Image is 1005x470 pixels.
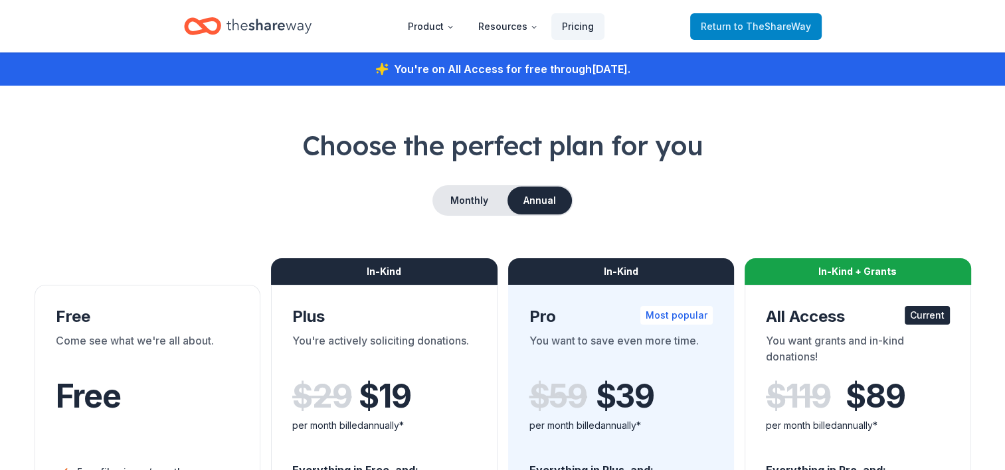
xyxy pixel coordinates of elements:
[56,333,240,370] div: Come see what we're all about.
[32,127,973,164] h1: Choose the perfect plan for you
[56,376,121,416] span: Free
[292,333,476,370] div: You're actively soliciting donations.
[734,21,811,32] span: to TheShareWay
[359,378,411,415] span: $ 19
[184,11,312,42] a: Home
[766,418,950,433] div: per month billed annually*
[745,258,971,285] div: In-Kind + Grants
[56,306,240,327] div: Free
[766,333,950,370] div: You want grants and in-kind donations!
[690,13,822,40] a: Returnto TheShareWay
[292,306,476,327] div: Plus
[701,19,811,35] span: Return
[271,258,498,285] div: In-Kind
[508,258,735,285] div: In-Kind
[905,306,950,325] div: Current
[596,378,654,415] span: $ 39
[507,187,572,214] button: Annual
[468,13,549,40] button: Resources
[397,13,465,40] button: Product
[640,306,713,325] div: Most popular
[766,306,950,327] div: All Access
[529,333,713,370] div: You want to save even more time.
[551,13,604,40] a: Pricing
[529,418,713,433] div: per month billed annually*
[292,418,476,433] div: per month billed annually*
[397,11,604,42] nav: Main
[434,187,505,214] button: Monthly
[529,306,713,327] div: Pro
[846,378,905,415] span: $ 89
